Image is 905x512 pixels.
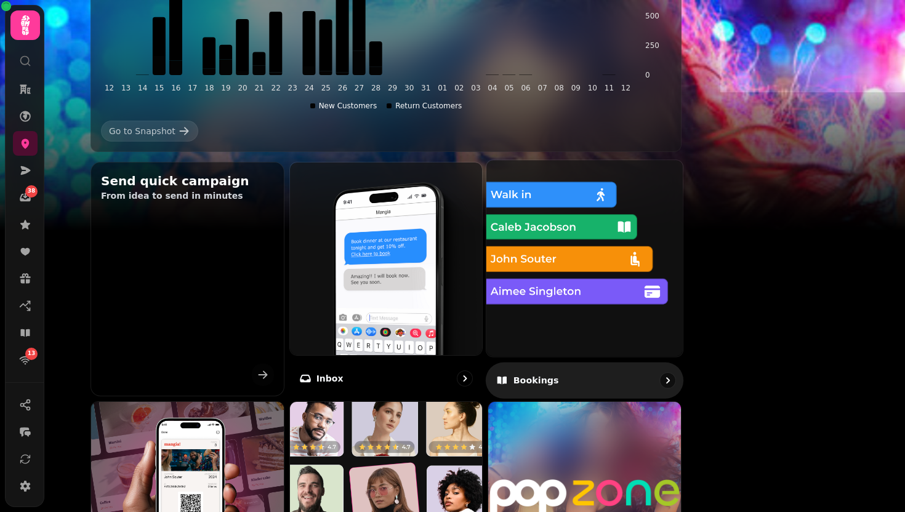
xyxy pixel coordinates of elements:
tspan: 23 [288,84,297,92]
tspan: 12 [105,84,114,92]
img: Bookings [477,150,693,366]
tspan: 250 [645,41,659,50]
p: From idea to send in minutes [101,190,274,202]
tspan: 27 [355,84,364,92]
span: 13 [28,350,36,358]
tspan: 14 [138,84,147,92]
tspan: 09 [571,84,581,92]
span: 38 [28,187,36,196]
p: Inbox [316,372,344,385]
svg: go to [661,374,674,386]
tspan: 18 [204,84,214,92]
tspan: 08 [555,84,564,92]
a: 38 [13,185,38,210]
div: Return Customers [387,101,462,111]
button: Send quick campaignFrom idea to send in minutes [90,162,284,396]
tspan: 10 [588,84,597,92]
div: New Customers [310,101,377,111]
tspan: 07 [538,84,547,92]
tspan: 22 [271,84,281,92]
tspan: 05 [504,84,513,92]
tspan: 0 [645,71,650,79]
tspan: 25 [321,84,331,92]
tspan: 26 [338,84,347,92]
tspan: 19 [221,84,230,92]
tspan: 17 [188,84,197,92]
tspan: 20 [238,84,247,92]
tspan: 13 [121,84,131,92]
img: Inbox [290,162,483,355]
a: 13 [13,348,38,372]
tspan: 29 [388,84,397,92]
a: Go to Snapshot [101,121,198,142]
a: InboxInbox [289,162,483,396]
tspan: 03 [471,84,480,92]
tspan: 01 [438,84,447,92]
tspan: 31 [421,84,430,92]
h2: Send quick campaign [101,172,274,190]
a: BookingsBookings [486,159,683,398]
tspan: 21 [254,84,263,92]
tspan: 24 [305,84,314,92]
p: Bookings [513,374,559,386]
svg: go to [459,372,471,385]
tspan: 02 [454,84,464,92]
tspan: 500 [645,12,659,20]
tspan: 11 [605,84,614,92]
tspan: 30 [404,84,414,92]
tspan: 12 [621,84,630,92]
tspan: 04 [488,84,497,92]
tspan: 06 [521,84,530,92]
div: Go to Snapshot [109,125,175,137]
tspan: 16 [171,84,180,92]
tspan: 15 [155,84,164,92]
tspan: 28 [371,84,380,92]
